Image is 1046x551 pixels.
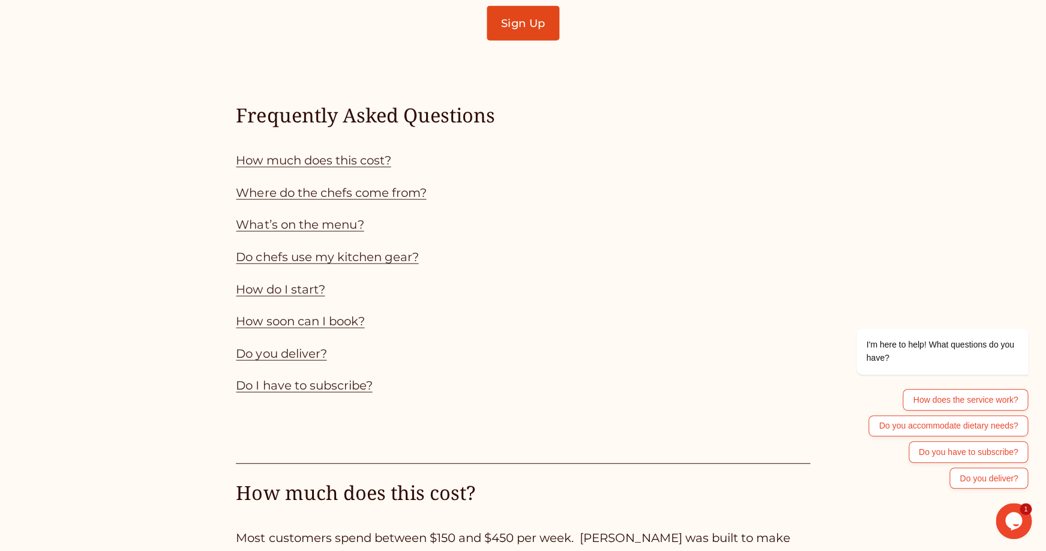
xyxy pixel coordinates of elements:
a: What’s on the menu? [236,217,364,232]
iframe: chat widget [996,503,1034,539]
h4: Frequently Asked Questions [236,102,810,128]
a: Do you deliver? [236,346,326,361]
a: How much does this cost? [236,153,391,167]
a: Do I have to subscribe? [236,378,372,393]
a: Sign Up [487,6,559,41]
a: Do chefs use my kitchen gear? [236,250,418,264]
h4: How much does this cost? [236,480,810,506]
a: Where do the chefs come from? [236,185,426,200]
iframe: chat widget [818,220,1034,497]
a: How soon can I book? [236,314,364,328]
a: How do I start? [236,282,325,297]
